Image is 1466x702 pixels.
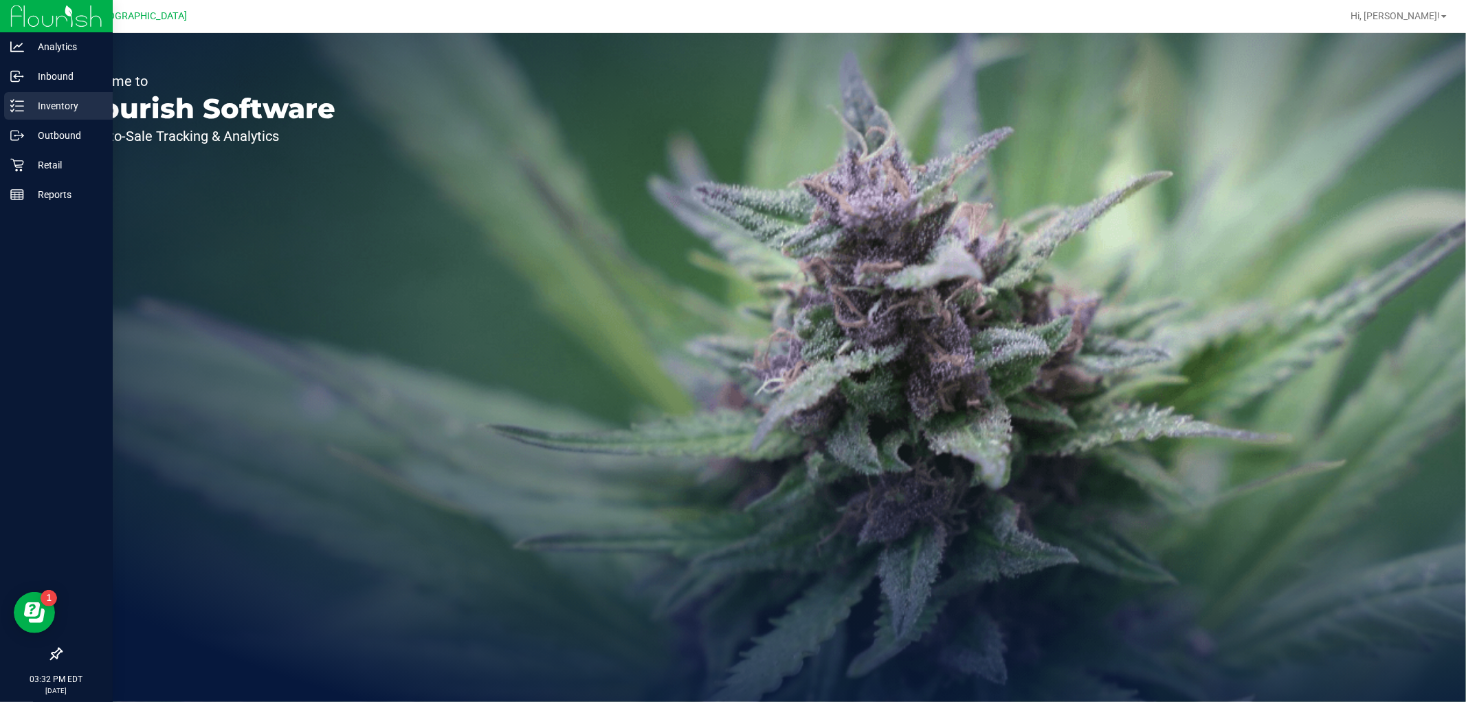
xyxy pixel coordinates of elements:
p: 03:32 PM EDT [6,673,107,685]
p: Analytics [24,39,107,55]
inline-svg: Outbound [10,129,24,142]
p: Retail [24,157,107,173]
iframe: Resource center [14,592,55,633]
inline-svg: Inventory [10,99,24,113]
inline-svg: Retail [10,158,24,172]
p: Outbound [24,127,107,144]
p: Inbound [24,68,107,85]
p: Seed-to-Sale Tracking & Analytics [74,129,335,143]
inline-svg: Reports [10,188,24,201]
span: Hi, [PERSON_NAME]! [1351,10,1440,21]
iframe: Resource center unread badge [41,590,57,606]
p: Reports [24,186,107,203]
p: [DATE] [6,685,107,696]
p: Inventory [24,98,107,114]
p: Flourish Software [74,95,335,122]
p: Welcome to [74,74,335,88]
inline-svg: Analytics [10,40,24,54]
span: [GEOGRAPHIC_DATA] [93,10,188,22]
inline-svg: Inbound [10,69,24,83]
